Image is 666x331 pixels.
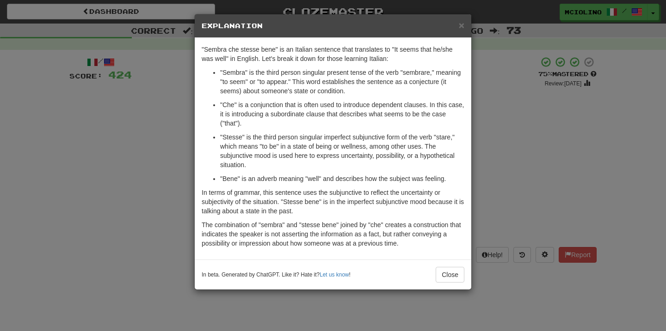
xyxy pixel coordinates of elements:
p: "Sembra" is the third person singular present tense of the verb "sembrare," meaning "to seem" or ... [220,68,464,96]
p: The combination of "sembra" and "stesse bene" joined by "che" creates a construction that indicat... [202,220,464,248]
p: "Bene" is an adverb meaning "well" and describes how the subject was feeling. [220,174,464,183]
p: "Sembra che stesse bene" is an Italian sentence that translates to "It seems that he/she was well... [202,45,464,63]
button: Close [436,267,464,283]
p: "Che" is a conjunction that is often used to introduce dependent clauses. In this case, it is int... [220,100,464,128]
span: × [459,20,464,30]
p: In terms of grammar, this sentence uses the subjunctive to reflect the uncertainty or subjectivit... [202,188,464,216]
button: Close [459,20,464,30]
p: "Stesse" is the third person singular imperfect subjunctive form of the verb "stare," which means... [220,132,464,169]
small: In beta. Generated by ChatGPT. Like it? Hate it? ! [202,271,351,279]
a: Let us know [320,271,349,278]
h5: Explanation [202,21,464,30]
